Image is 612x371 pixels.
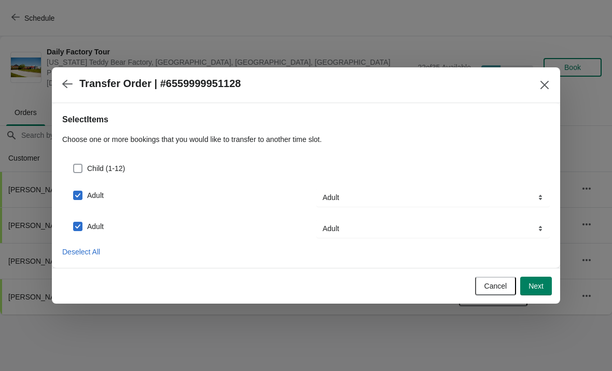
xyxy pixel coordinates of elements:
h2: Select Items [62,113,550,126]
span: Adult [87,221,104,232]
span: Cancel [484,282,507,290]
h2: Transfer Order | #6559999951128 [79,78,241,90]
button: Cancel [475,277,517,295]
span: Deselect All [62,248,100,256]
button: Next [520,277,552,295]
span: Child (1-12) [87,163,125,174]
span: Adult [87,190,104,201]
p: Choose one or more bookings that you would like to transfer to another time slot. [62,134,550,145]
span: Next [528,282,544,290]
button: Close [535,76,554,94]
button: Deselect All [58,242,104,261]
